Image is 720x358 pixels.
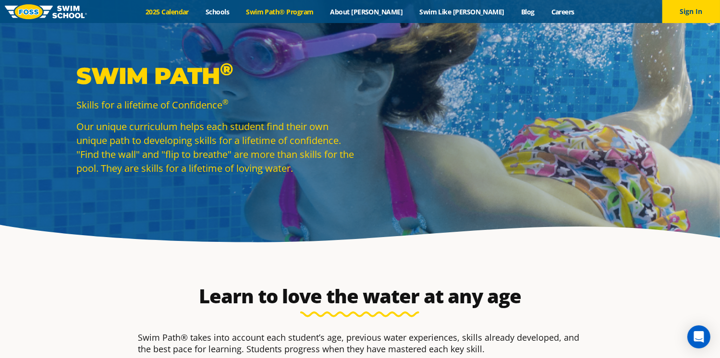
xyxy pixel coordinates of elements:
p: Swim Path [76,61,355,90]
h2: Learn to love the water at any age [133,285,586,308]
a: About [PERSON_NAME] [322,7,411,16]
p: Our unique curriculum helps each student find their own unique path to developing skills for a li... [76,119,355,175]
p: Skills for a lifetime of Confidence [76,98,355,112]
sup: ® [220,59,233,80]
a: Swim Path® Program [238,7,322,16]
a: Blog [513,7,543,16]
img: FOSS Swim School Logo [5,4,87,19]
a: 2025 Calendar [137,7,197,16]
a: Careers [543,7,583,16]
p: Swim Path® takes into account each student’s age, previous water experiences, skills already deve... [138,332,582,355]
a: Swim Like [PERSON_NAME] [411,7,513,16]
sup: ® [222,97,228,107]
div: Open Intercom Messenger [687,325,710,348]
a: Schools [197,7,238,16]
